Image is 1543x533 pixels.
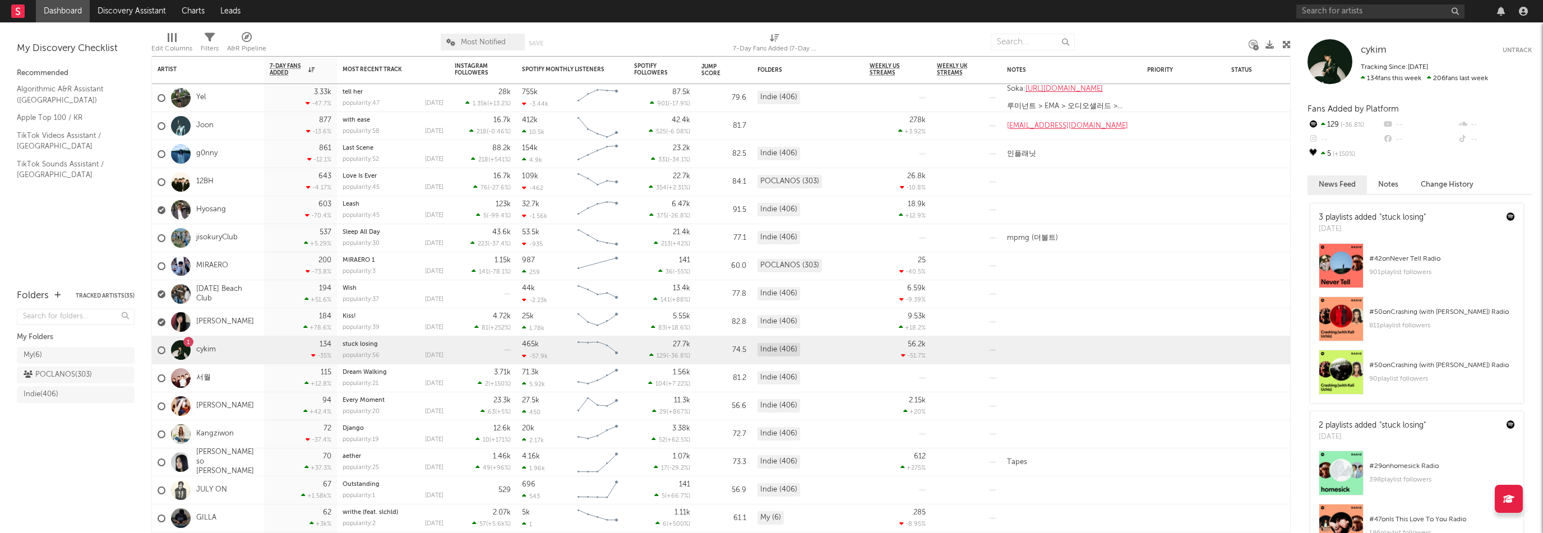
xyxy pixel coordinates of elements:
span: Most Notified [461,39,506,46]
a: #42onNever Tell Radio901playlist followers [1310,243,1523,296]
a: #50onCrashing (with [PERSON_NAME]) Radio811playlist followers [1310,296,1523,350]
svg: Chart title [572,196,623,224]
div: 184 [319,313,331,320]
div: Sleep All Day [343,229,444,235]
div: Indie (406) [757,91,800,104]
div: 643 [318,173,331,180]
div: Priority [1147,67,1192,73]
svg: Chart title [572,308,623,336]
svg: Chart title [572,252,623,280]
button: Change History [1410,175,1485,194]
div: 18.9k [908,201,926,208]
div: -- [1382,132,1457,147]
span: 1.35k [473,101,487,107]
svg: Chart title [572,224,623,252]
div: A&R Pipeline [227,28,266,61]
a: 서월 [196,373,211,383]
div: 74.5 [701,344,746,357]
div: 4.9k [522,156,542,164]
input: Search... [991,34,1075,50]
div: [DATE] [425,353,444,359]
a: Sleep All Day [343,229,380,235]
div: [DATE] [425,268,444,275]
a: writhe (feat. slchld) [343,509,398,516]
div: -2.23k [522,296,547,304]
span: Tracking Since: [DATE] [1361,64,1428,71]
a: JULY ON [196,485,227,495]
div: 3.33k [314,89,331,96]
div: Indie (406) [757,231,800,244]
span: Weekly UK Streams [937,63,979,76]
a: [URL][DOMAIN_NAME] [1025,85,1103,92]
div: MIRAERO 1 [343,257,444,263]
div: # 50 on Crashing (with [PERSON_NAME]) Radio [1369,305,1515,319]
a: [DATE] Beach Club [196,285,258,304]
div: ( ) [649,352,690,359]
div: 82.5 [701,147,746,161]
a: Kangziwon [196,429,234,439]
div: 16.7k [493,173,511,180]
div: 77.1 [701,231,746,245]
div: [DATE] [425,184,444,191]
svg: Chart title [572,140,623,168]
div: 21.4k [673,229,690,236]
span: +252 % [490,325,509,331]
div: Instagram Followers [455,63,494,76]
div: -- [1308,132,1382,147]
a: MIRAERO [196,261,228,271]
a: g0nny [196,149,218,159]
div: -- [1457,132,1532,147]
div: -47.7 % [306,100,331,107]
div: [DATE] [425,325,444,331]
div: Folders [17,289,49,303]
a: Django [343,425,364,432]
div: popularity: 45 [343,212,380,219]
div: 5.55k [673,313,690,320]
div: Filters [201,28,219,61]
div: 25 [918,257,926,264]
span: 218 [478,157,488,163]
a: Dream Walking [343,369,387,376]
div: 81.7 [701,119,746,133]
div: 200 [318,257,331,264]
span: -26.8 % [668,213,689,219]
div: 811 playlist followers [1369,319,1515,332]
a: with ease [343,117,370,123]
span: -55 % [675,269,689,275]
div: Folders [757,67,842,73]
div: 26.8k [907,173,926,180]
div: Spotify Monthly Listeners [522,66,606,73]
div: 755k [522,89,538,96]
svg: Chart title [572,168,623,196]
div: My Folders [17,331,135,344]
div: POCLANOS (303) [757,175,822,188]
div: Most Recent Track [343,66,427,73]
div: +5.29 % [304,240,331,247]
span: 223 [478,241,488,247]
a: Every Moment [343,397,385,404]
div: 278k [909,117,926,124]
div: tell her [343,89,444,95]
div: [DATE] [425,240,444,247]
div: ( ) [651,324,690,331]
a: #29onhomesick Radio398playlist followers [1310,451,1523,504]
div: ( ) [472,268,511,275]
div: 6.59k [907,285,926,292]
div: popularity: 58 [343,128,380,135]
div: 인플래닛 [1001,150,1042,159]
span: +13.2 % [489,101,509,107]
div: Edit Columns [151,28,192,61]
div: # 50 on Crashing (with [PERSON_NAME]) Radio [1369,359,1515,372]
div: -- [1457,118,1532,132]
a: Kiss! [343,313,356,319]
div: [DATE] [425,100,444,106]
a: POCLANOS(303) [17,367,135,383]
div: 1.15k [495,257,511,264]
a: "stuck losing" [1379,421,1426,429]
div: 123k [496,201,511,208]
div: 13.4k [673,285,690,292]
span: -34.1 % [669,157,689,163]
span: -78.1 % [490,269,509,275]
div: 987 [522,257,535,264]
span: 76 [481,185,488,191]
